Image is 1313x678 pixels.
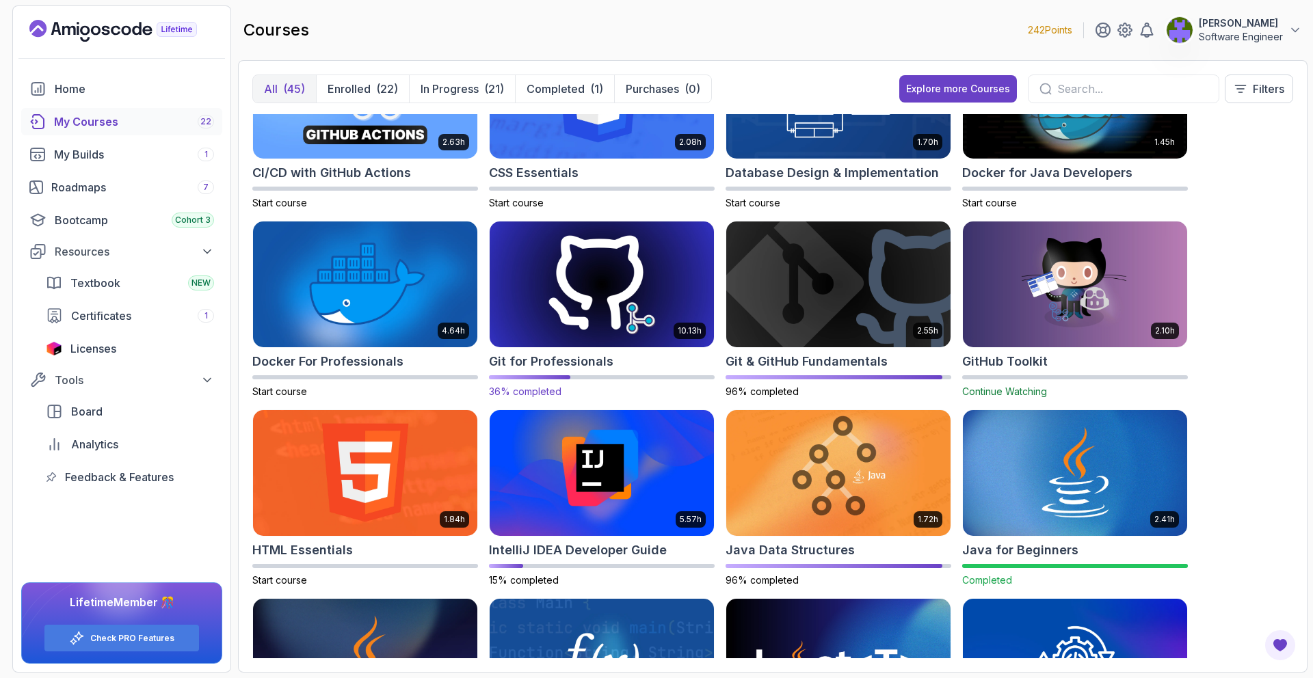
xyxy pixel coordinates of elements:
[590,81,603,97] div: (1)
[38,269,222,297] a: textbook
[962,574,1012,586] span: Completed
[38,398,222,425] a: board
[1167,17,1193,43] img: user profile image
[252,352,403,371] h2: Docker For Professionals
[685,81,700,97] div: (0)
[489,197,544,208] span: Start course
[21,75,222,103] a: home
[726,385,799,397] span: 96% completed
[962,541,1078,560] h2: Java for Beginners
[90,633,174,644] a: Check PRO Features
[21,174,222,201] a: roadmaps
[71,308,131,324] span: Certificates
[1253,81,1284,97] p: Filters
[726,163,939,182] h2: Database Design & Implementation
[55,243,214,260] div: Resources
[1154,137,1175,148] p: 1.45h
[489,385,561,397] span: 36% completed
[21,239,222,264] button: Resources
[680,514,702,525] p: 5.57h
[962,352,1048,371] h2: GitHub Toolkit
[252,541,353,560] h2: HTML Essentials
[44,624,200,652] button: Check PRO Features
[726,409,951,587] a: Java Data Structures card1.72hJava Data Structures96% completed
[678,325,702,336] p: 10.13h
[484,219,719,351] img: Git for Professionals card
[204,310,208,321] span: 1
[489,409,715,587] a: IntelliJ IDEA Developer Guide card5.57hIntelliJ IDEA Developer Guide15% completed
[1154,514,1175,525] p: 2.41h
[442,325,465,336] p: 4.64h
[626,81,679,97] p: Purchases
[21,368,222,392] button: Tools
[283,81,305,97] div: (45)
[962,197,1017,208] span: Start course
[899,75,1017,103] button: Explore more Courses
[962,163,1132,182] h2: Docker for Java Developers
[963,221,1187,347] img: GitHub Toolkit card
[29,20,228,42] a: Landing page
[906,82,1010,96] div: Explore more Courses
[38,463,222,491] a: feedback
[442,137,465,148] p: 2.63h
[917,137,938,148] p: 1.70h
[55,372,214,388] div: Tools
[253,410,477,536] img: HTML Essentials card
[21,108,222,135] a: courses
[252,163,411,182] h2: CI/CD with GitHub Actions
[726,221,951,398] a: Git & GitHub Fundamentals card2.55hGit & GitHub Fundamentals96% completed
[489,352,613,371] h2: Git for Professionals
[1166,16,1302,44] button: user profile image[PERSON_NAME]Software Engineer
[962,409,1188,587] a: Java for Beginners card2.41hJava for BeginnersCompleted
[726,410,951,536] img: Java Data Structures card
[962,385,1047,397] span: Continue Watching
[489,541,667,560] h2: IntelliJ IDEA Developer Guide
[1155,325,1175,336] p: 2.10h
[54,113,214,130] div: My Courses
[1028,23,1072,37] p: 242 Points
[252,385,307,397] span: Start course
[726,574,799,586] span: 96% completed
[489,163,579,182] h2: CSS Essentials
[963,410,1187,536] img: Java for Beginners card
[328,81,371,97] p: Enrolled
[46,342,62,355] img: jetbrains icon
[376,81,398,97] div: (22)
[38,302,222,329] a: certificates
[726,352,888,371] h2: Git & GitHub Fundamentals
[191,277,211,288] span: NEW
[175,215,211,226] span: Cohort 3
[38,335,222,362] a: licenses
[71,403,103,420] span: Board
[679,137,702,148] p: 2.08h
[917,325,938,336] p: 2.55h
[51,179,214,195] div: Roadmaps
[203,182,209,193] span: 7
[614,75,711,103] button: Purchases(0)
[200,116,211,127] span: 22
[726,541,855,560] h2: Java Data Structures
[421,81,479,97] p: In Progress
[70,275,120,291] span: Textbook
[264,81,278,97] p: All
[65,469,174,485] span: Feedback & Features
[253,75,316,103] button: All(45)
[21,206,222,234] a: bootcamp
[726,221,951,347] img: Git & GitHub Fundamentals card
[55,212,214,228] div: Bootcamp
[489,574,559,586] span: 15% completed
[204,149,208,160] span: 1
[515,75,614,103] button: Completed(1)
[490,410,714,536] img: IntelliJ IDEA Developer Guide card
[918,514,938,525] p: 1.72h
[316,75,409,103] button: Enrolled(22)
[489,221,715,398] a: Git for Professionals card10.13hGit for Professionals36% completed
[726,197,780,208] span: Start course
[1199,30,1283,44] p: Software Engineer
[21,141,222,168] a: builds
[253,221,477,347] img: Docker For Professionals card
[252,574,307,586] span: Start course
[1225,74,1293,103] button: Filters
[71,436,118,452] span: Analytics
